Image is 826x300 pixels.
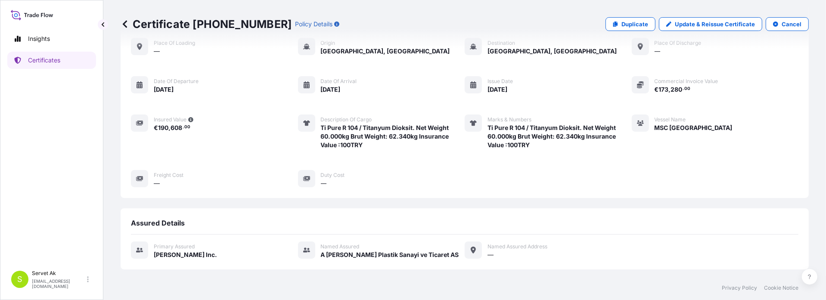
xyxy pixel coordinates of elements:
p: Certificates [28,56,60,65]
span: € [154,125,158,131]
span: 190 [158,125,168,131]
span: Ti Pure R 104 / Titanyum Dioksit. Net Weight 60.000kg Brut Weight: 62.340kg Insurance Value :100TRY [488,124,632,149]
span: , [669,87,671,93]
span: [PERSON_NAME] Inc. [154,251,217,259]
p: Policy Details [295,20,332,28]
p: Servet Ak [32,270,85,277]
p: Insights [28,34,50,43]
span: [DATE] [321,85,341,94]
span: — [154,179,160,188]
button: Cancel [766,17,809,31]
p: [EMAIL_ADDRESS][DOMAIN_NAME] [32,278,85,289]
span: — [321,179,327,188]
span: S [17,275,22,284]
span: Commercial Invoice Value [655,78,718,85]
a: Insights [7,30,96,47]
span: [GEOGRAPHIC_DATA], [GEOGRAPHIC_DATA] [488,47,617,56]
p: Duplicate [621,20,648,28]
span: 00 [684,87,690,90]
span: Marks & Numbers [488,116,531,123]
span: Vessel Name [655,116,686,123]
span: [DATE] [488,85,507,94]
span: . [683,87,684,90]
p: Cancel [782,20,801,28]
a: Privacy Policy [722,285,757,291]
span: Freight Cost [154,172,183,179]
a: Duplicate [606,17,655,31]
span: Assured Details [131,219,185,227]
span: [DATE] [154,85,174,94]
span: . [183,126,184,129]
span: [GEOGRAPHIC_DATA], [GEOGRAPHIC_DATA] [321,47,450,56]
span: Issue Date [488,78,513,85]
span: Insured Value [154,116,186,123]
span: — [655,47,661,56]
span: Named Assured Address [488,243,547,250]
a: Update & Reissue Certificate [659,17,762,31]
span: 608 [171,125,182,131]
span: 280 [671,87,683,93]
span: Date of arrival [321,78,357,85]
span: 173 [659,87,669,93]
span: Date of departure [154,78,199,85]
span: Ti Pure R 104 / Titanyum Dioksit. Net Weight 60.000kg Brut Weight: 62.340kg Insurance Value :100TRY [321,124,465,149]
span: € [655,87,659,93]
span: A [PERSON_NAME] Plastik Sanayi ve Ticaret AS [321,251,459,259]
a: Cookie Notice [764,285,798,291]
p: Update & Reissue Certificate [675,20,755,28]
span: Primary assured [154,243,195,250]
span: MSC [GEOGRAPHIC_DATA] [655,124,733,132]
span: — [154,47,160,56]
p: Certificate [PHONE_NUMBER] [121,17,292,31]
a: Certificates [7,52,96,69]
span: Description of cargo [321,116,372,123]
span: 00 [184,126,190,129]
span: Named Assured [321,243,360,250]
span: Duty Cost [321,172,345,179]
span: — [488,251,494,259]
span: , [168,125,171,131]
